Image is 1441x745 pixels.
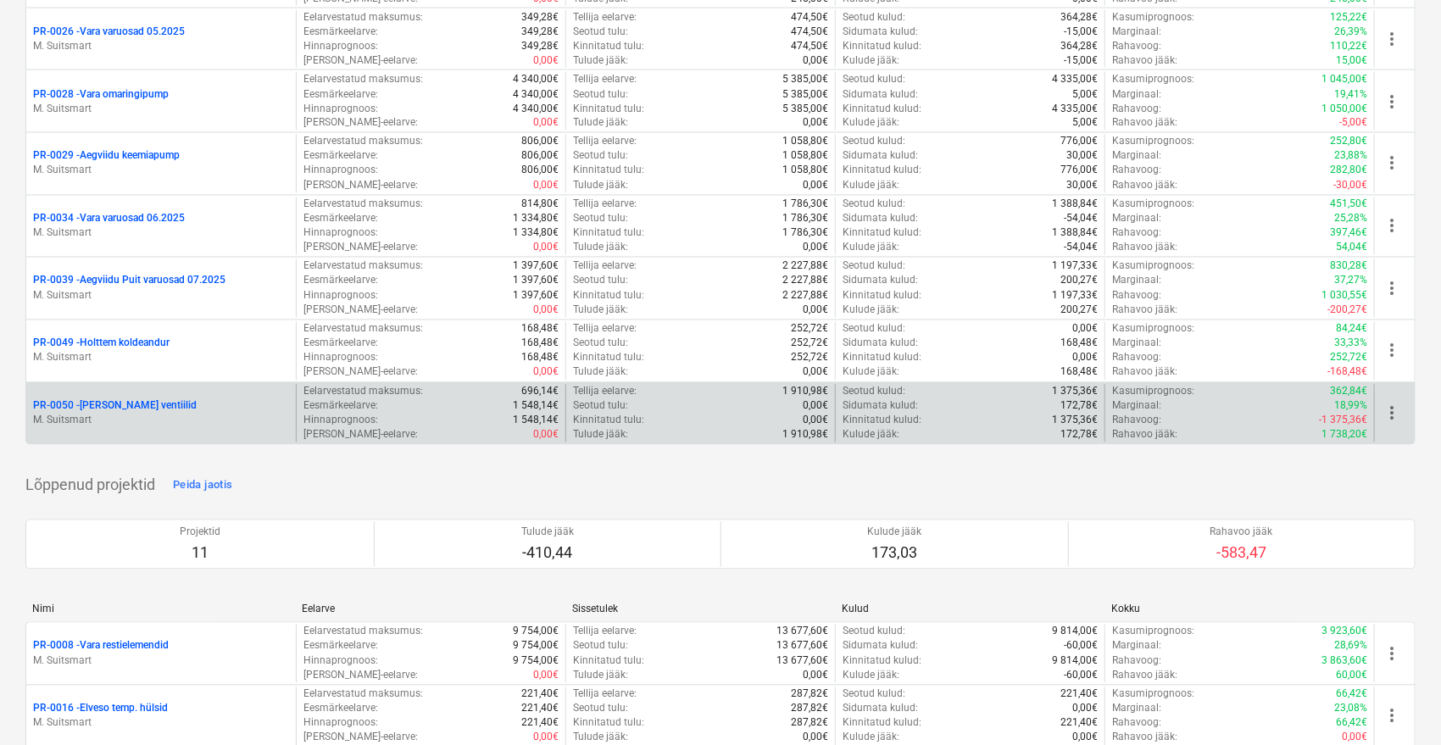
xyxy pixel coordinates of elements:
[573,135,637,149] p: Tellija eelarve :
[776,639,828,653] p: 13 677,60€
[303,336,378,351] p: Eesmärkeelarve :
[573,351,644,365] p: Kinnitatud tulu :
[1334,274,1367,288] p: 37,27%
[573,87,628,102] p: Seotud tulu :
[843,212,918,226] p: Sidumata kulud :
[1112,87,1161,102] p: Marginaal :
[521,543,574,564] p: -410,44
[803,116,828,131] p: 0,00€
[173,476,232,496] div: Peida jaotis
[1336,322,1367,336] p: 84,24€
[1334,87,1367,102] p: 19,41%
[1112,102,1161,116] p: Rahavoog :
[33,702,168,716] p: PR-0016 - Elveso temp. hülsid
[33,212,185,226] p: PR-0034 - Vara varuosad 06.2025
[573,428,628,442] p: Tulude jääk :
[867,525,921,540] p: Kulude jääk
[33,164,289,178] p: M. Suitsmart
[1327,365,1367,380] p: -168,48€
[513,87,559,102] p: 4 340,00€
[1382,153,1402,174] span: more_vert
[782,87,828,102] p: 5 385,00€
[782,226,828,241] p: 1 786,30€
[32,603,288,615] div: Nimi
[573,365,628,380] p: Tulude jääk :
[782,197,828,212] p: 1 786,30€
[843,197,905,212] p: Seotud kulud :
[843,226,921,241] p: Kinnitatud kulud :
[33,25,289,53] div: PR-0026 -Vara varuosad 05.2025M. Suitsmart
[843,625,905,639] p: Seotud kulud :
[1382,341,1402,361] span: more_vert
[521,164,559,178] p: 806,00€
[33,399,197,414] p: PR-0050 - [PERSON_NAME] ventiilid
[1060,428,1098,442] p: 172,78€
[791,336,828,351] p: 252,72€
[782,164,828,178] p: 1 058,80€
[573,625,637,639] p: Tellija eelarve :
[791,25,828,39] p: 474,50€
[303,39,378,53] p: Hinnaprognoos :
[33,702,289,731] div: PR-0016 -Elveso temp. hülsidM. Suitsmart
[803,179,828,193] p: 0,00€
[1066,179,1098,193] p: 30,00€
[303,226,378,241] p: Hinnaprognoos :
[303,322,423,336] p: Eelarvestatud maksumus :
[1112,639,1161,653] p: Marginaal :
[303,365,418,380] p: [PERSON_NAME]-eelarve :
[1064,241,1098,255] p: -54,04€
[1060,274,1098,288] p: 200,27€
[303,241,418,255] p: [PERSON_NAME]-eelarve :
[843,303,899,318] p: Kulude jääk :
[1112,72,1194,86] p: Kasumiprognoos :
[533,428,559,442] p: 0,00€
[33,274,289,303] div: PR-0039 -Aegviidu Puit varuosad 07.2025M. Suitsmart
[513,226,559,241] p: 1 334,80€
[1112,303,1177,318] p: Rahavoo jääk :
[1052,654,1098,669] p: 9 814,00€
[33,639,169,653] p: PR-0008 - Vara restielemendid
[573,116,628,131] p: Tulude jääk :
[573,212,628,226] p: Seotud tulu :
[1112,428,1177,442] p: Rahavoo jääk :
[33,87,169,102] p: PR-0028 - Vara omaringipump
[1330,385,1367,399] p: 362,84€
[782,385,828,399] p: 1 910,98€
[33,226,289,241] p: M. Suitsmart
[303,625,423,639] p: Eelarvestatud maksumus :
[791,39,828,53] p: 474,50€
[303,116,418,131] p: [PERSON_NAME]-eelarve :
[521,322,559,336] p: 168,48€
[1112,164,1161,178] p: Rahavoog :
[573,164,644,178] p: Kinnitatud tulu :
[843,10,905,25] p: Seotud kulud :
[782,274,828,288] p: 2 227,88€
[33,336,289,365] div: PR-0049 -Holttem koldeandurM. Suitsmart
[573,654,644,669] p: Kinnitatud tulu :
[33,639,289,668] div: PR-0008 -Vara restielemendidM. Suitsmart
[521,149,559,164] p: 806,00€
[180,543,220,564] p: 11
[1382,279,1402,299] span: more_vert
[303,53,418,68] p: [PERSON_NAME]-eelarve :
[573,226,644,241] p: Kinnitatud tulu :
[1052,197,1098,212] p: 1 388,84€
[1330,10,1367,25] p: 125,22€
[843,414,921,428] p: Kinnitatud kulud :
[303,274,378,288] p: Eesmärkeelarve :
[843,135,905,149] p: Seotud kulud :
[803,365,828,380] p: 0,00€
[1210,525,1273,540] p: Rahavoo jääk
[513,625,559,639] p: 9 754,00€
[843,72,905,86] p: Seotud kulud :
[1052,625,1098,639] p: 9 814,00€
[1052,259,1098,274] p: 1 197,33€
[1330,226,1367,241] p: 397,46€
[843,428,899,442] p: Kulude jääk :
[1072,351,1098,365] p: 0,00€
[1112,135,1194,149] p: Kasumiprognoos :
[533,53,559,68] p: 0,00€
[1052,385,1098,399] p: 1 375,36€
[1052,72,1098,86] p: 4 335,00€
[1064,639,1098,653] p: -60,00€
